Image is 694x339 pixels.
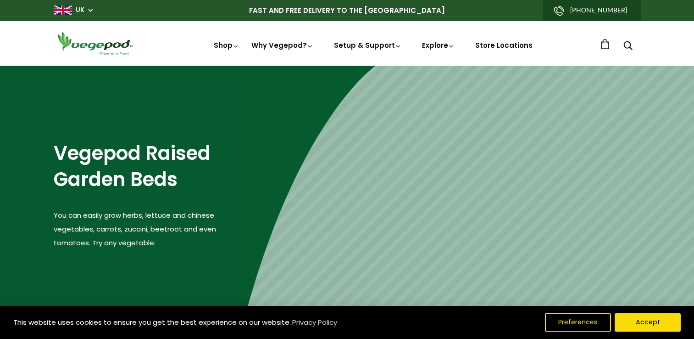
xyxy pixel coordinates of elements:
a: Search [623,42,633,51]
a: Shop [214,40,239,50]
a: Setup & Support [334,40,402,50]
img: gb_large.png [54,6,72,15]
p: You can easily grow herbs, lettuce and chinese vegetables, carrots, zuccini, beetroot and even to... [54,209,243,250]
button: Accept [615,313,681,332]
a: Explore [422,40,455,50]
img: Vegepod [54,30,136,56]
a: UK [76,6,84,15]
h2: Vegepod Raised Garden Beds [54,141,243,192]
a: Store Locations [475,40,533,50]
button: Preferences [545,313,611,332]
a: Why Vegepod? [251,40,314,50]
a: Privacy Policy (opens in a new tab) [291,314,339,331]
span: This website uses cookies to ensure you get the best experience on our website. [13,317,291,327]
